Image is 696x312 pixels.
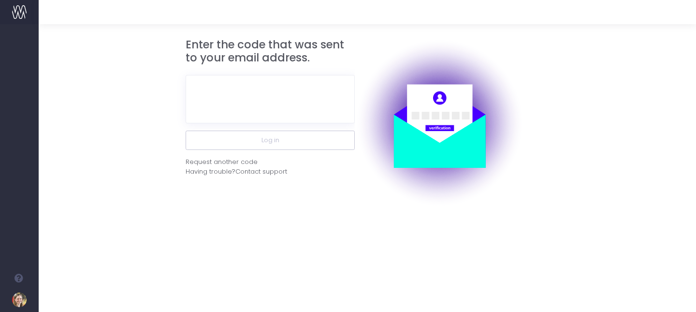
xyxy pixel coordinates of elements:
[355,38,524,208] img: auth.png
[186,167,355,177] div: Having trouble?
[186,38,355,65] h3: Enter the code that was sent to your email address.
[186,157,258,167] div: Request another code
[235,167,287,177] span: Contact support
[186,131,355,150] button: Log in
[12,293,27,307] img: images/default_profile_image.png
